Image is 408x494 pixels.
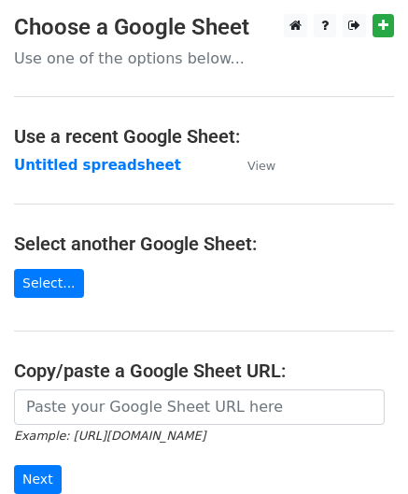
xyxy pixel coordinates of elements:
h4: Select another Google Sheet: [14,233,394,255]
small: Example: [URL][DOMAIN_NAME] [14,429,205,443]
small: View [247,159,275,173]
h3: Choose a Google Sheet [14,14,394,41]
h4: Use a recent Google Sheet: [14,125,394,148]
a: View [229,157,275,174]
h4: Copy/paste a Google Sheet URL: [14,360,394,382]
a: Select... [14,269,84,298]
a: Untitled spreadsheet [14,157,181,174]
input: Next [14,465,62,494]
input: Paste your Google Sheet URL here [14,389,385,425]
p: Use one of the options below... [14,49,394,68]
